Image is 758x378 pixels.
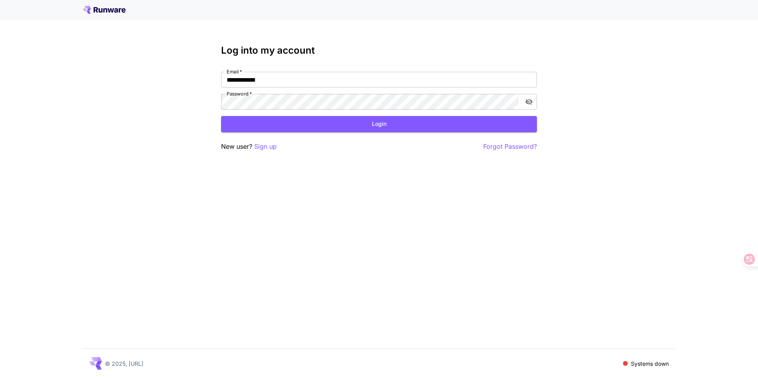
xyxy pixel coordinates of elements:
button: toggle password visibility [522,95,536,109]
p: © 2025, [URL] [105,359,143,368]
label: Email [227,68,242,75]
button: Forgot Password? [483,142,537,152]
h3: Log into my account [221,45,537,56]
button: Sign up [254,142,277,152]
p: Systems down [631,359,669,368]
p: New user? [221,142,277,152]
button: Login [221,116,537,132]
label: Password [227,90,252,97]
